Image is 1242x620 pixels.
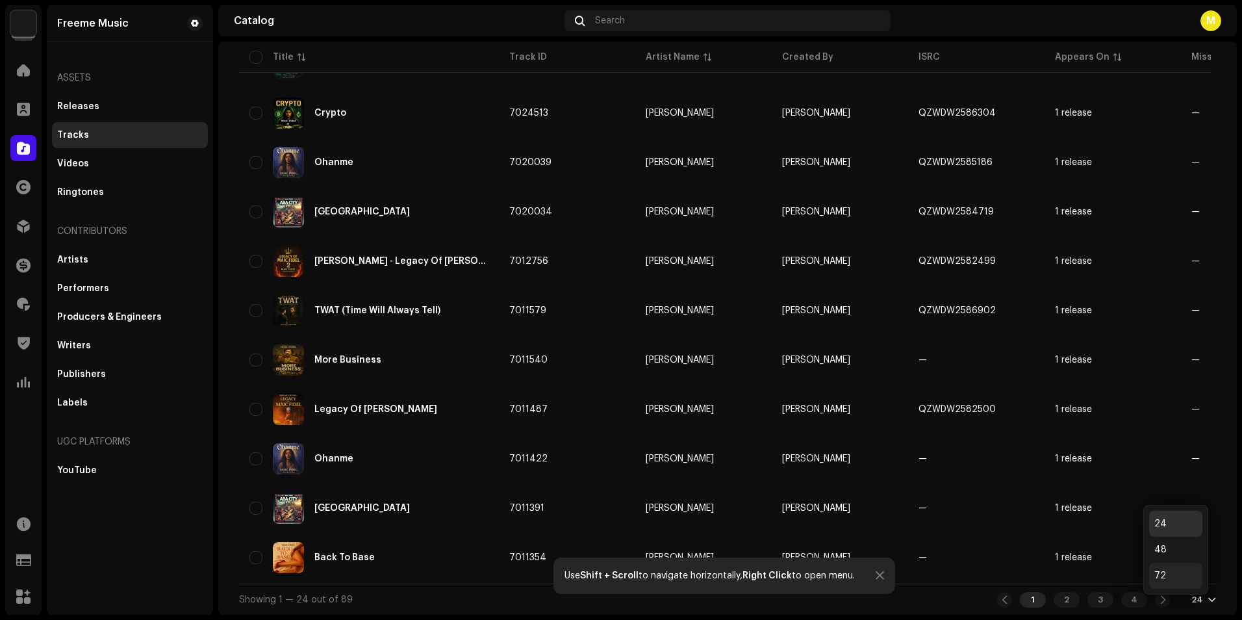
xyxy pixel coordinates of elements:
[57,283,109,294] div: Performers
[314,454,353,463] div: Ohanme
[1200,10,1221,31] div: M
[273,97,304,129] img: 1e872854-c728-49e2-a439-6d59bef0dca9
[57,159,89,169] div: Videos
[782,504,850,513] span: Maic Fidel
[509,109,548,118] span: 7024513
[646,306,714,315] div: [PERSON_NAME]
[646,257,761,266] span: Maic Fidel
[1149,537,1202,563] div: 48
[10,10,36,36] img: 7951d5c0-dc3c-4d78-8e51-1b6de87acfd8
[1055,257,1171,266] span: 1 release
[1055,158,1171,167] span: 1 release
[646,109,761,118] span: Maic Fidel
[273,246,304,277] img: 7938bb34-b9bd-4339-bf98-d93c4d9fb31e
[646,355,714,365] div: [PERSON_NAME]
[782,355,850,365] span: Maic Fidel
[919,405,996,414] div: QZWDW2582500
[564,571,855,581] div: Use to navigate horizontally, to open menu.
[1055,306,1092,315] div: 1 release
[314,355,381,365] div: More Business
[782,553,850,562] span: Maic Fidel
[782,405,850,414] span: Maic Fidel
[509,405,548,414] span: 7011487
[646,257,714,266] div: [PERSON_NAME]
[509,306,546,315] span: 7011579
[1055,454,1171,463] span: 1 release
[919,306,996,315] div: QZWDW2586902
[57,187,104,198] div: Ringtones
[646,553,761,562] span: Maic Fidel
[509,257,548,266] span: 7012756
[314,504,410,513] div: Aba City
[239,595,353,604] span: Showing 1 — 24 out of 89
[52,426,208,458] re-a-nav-header: UGC Platforms
[314,109,346,118] div: Crypto
[1055,207,1171,216] span: 1 release
[919,109,996,118] div: QZWDW2586304
[52,216,208,247] re-a-nav-header: Contributors
[57,341,91,351] div: Writers
[314,257,488,266] div: Maic Fidel - Legacy Of Maic Fidel 2
[782,257,850,266] span: Maic Fidel
[314,207,410,216] div: Aba City
[1121,592,1147,608] div: 4
[509,553,546,562] span: 7011354
[646,51,700,64] div: Artist Name
[646,454,714,463] div: [PERSON_NAME]
[509,207,552,216] span: 7020034
[782,306,850,315] span: Maic Fidel
[52,62,208,94] re-a-nav-header: Assets
[1055,553,1171,562] span: 1 release
[1055,355,1092,365] div: 1 release
[782,109,850,118] span: Maic Fidel
[646,109,714,118] div: [PERSON_NAME]
[273,493,304,524] img: 995d3752-4056-460a-9282-45d8e5a5ff61
[52,151,208,177] re-m-nav-item: Videos
[273,147,304,178] img: 25281722-e1a6-4a88-9126-852bac1dce15
[273,344,304,376] img: 0ee55220-5650-4b0e-bd21-806a978393a8
[57,255,88,265] div: Artists
[1191,595,1203,605] div: 24
[314,405,437,414] div: Legacy Of Maic Fidel
[646,158,714,167] div: [PERSON_NAME]
[509,504,544,513] span: 7011391
[1055,257,1092,266] div: 1 release
[52,179,208,205] re-m-nav-item: Ringtones
[52,458,208,484] re-m-nav-item: YouTube
[1149,563,1202,589] div: 72
[314,553,375,562] div: Back To Base
[57,130,89,140] div: Tracks
[919,553,927,562] div: —
[646,553,714,562] div: [PERSON_NAME]
[52,276,208,302] re-m-nav-item: Performers
[1087,592,1113,608] div: 3
[580,571,639,580] strong: Shift + Scroll
[273,51,294,64] div: Title
[646,207,714,216] div: [PERSON_NAME]
[646,405,714,414] div: [PERSON_NAME]
[57,18,129,29] div: Freeme Music
[314,158,353,167] div: Ohanme
[919,454,927,463] div: —
[646,306,761,315] span: Maic Fidel
[57,465,97,476] div: YouTube
[57,312,162,322] div: Producers & Engineers
[1055,51,1109,64] div: Appears On
[646,158,761,167] span: Maic Fidel
[646,207,761,216] span: Maic Fidel
[1055,109,1092,118] div: 1 release
[646,355,761,365] span: Maic Fidel
[52,122,208,148] re-m-nav-item: Tracks
[919,158,993,167] div: QZWDW2585186
[646,405,761,414] span: Maic Fidel
[1055,405,1171,414] span: 1 release
[57,398,88,408] div: Labels
[509,158,551,167] span: 7020039
[782,158,850,167] span: Maic Fidel
[646,504,714,513] div: [PERSON_NAME]
[52,333,208,359] re-m-nav-item: Writers
[52,390,208,416] re-m-nav-item: Labels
